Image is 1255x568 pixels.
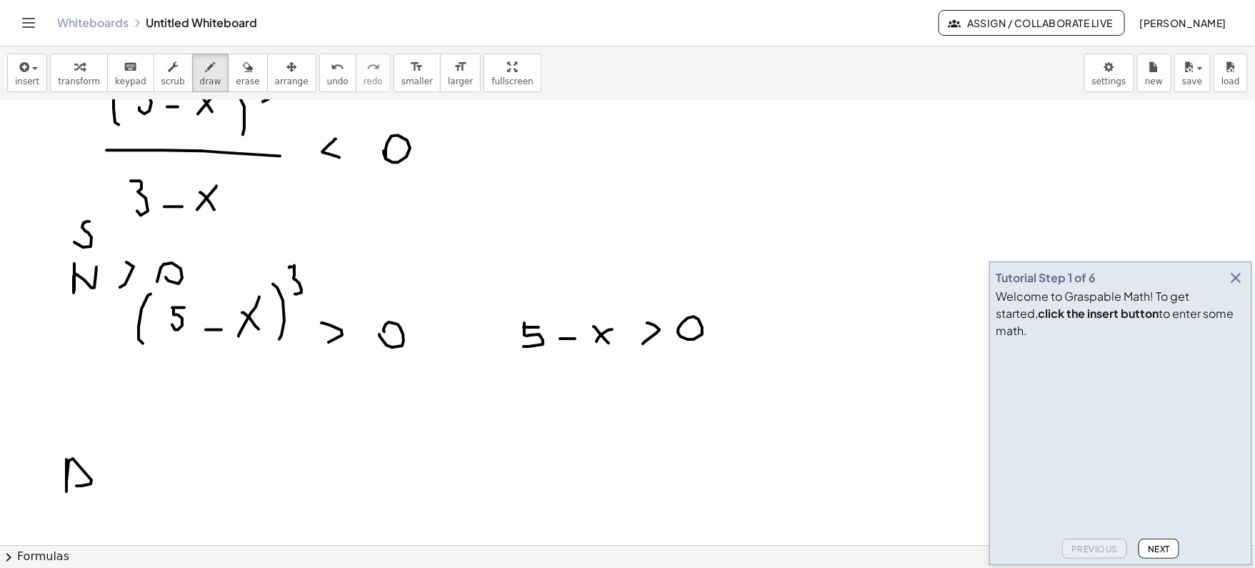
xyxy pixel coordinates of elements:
[366,59,380,76] i: redo
[1174,54,1211,92] button: save
[154,54,193,92] button: scrub
[1137,54,1171,92] button: new
[440,54,481,92] button: format_sizelarger
[228,54,267,92] button: erase
[58,76,100,86] span: transform
[1128,10,1238,36] button: [PERSON_NAME]
[448,76,473,86] span: larger
[364,76,383,86] span: redo
[15,76,39,86] span: insert
[275,76,309,86] span: arrange
[107,54,154,92] button: keyboardkeypad
[1221,76,1240,86] span: load
[1145,76,1163,86] span: new
[57,16,129,30] a: Whiteboards
[939,10,1125,36] button: Assign / Collaborate Live
[1139,539,1179,559] button: Next
[356,54,391,92] button: redoredo
[951,16,1113,29] span: Assign / Collaborate Live
[454,59,467,76] i: format_size
[7,54,47,92] button: insert
[267,54,316,92] button: arrange
[394,54,441,92] button: format_sizesmaller
[484,54,541,92] button: fullscreen
[115,76,146,86] span: keypad
[192,54,229,92] button: draw
[1092,76,1126,86] span: settings
[1139,16,1226,29] span: [PERSON_NAME]
[1214,54,1248,92] button: load
[1084,54,1134,92] button: settings
[331,59,344,76] i: undo
[17,11,40,34] button: Toggle navigation
[491,76,533,86] span: fullscreen
[1038,306,1159,321] b: click the insert button
[401,76,433,86] span: smaller
[50,54,108,92] button: transform
[1148,544,1170,554] span: Next
[410,59,424,76] i: format_size
[236,76,259,86] span: erase
[319,54,356,92] button: undoundo
[327,76,349,86] span: undo
[124,59,137,76] i: keyboard
[1182,76,1202,86] span: save
[996,269,1096,287] div: Tutorial Step 1 of 6
[996,288,1246,339] div: Welcome to Graspable Math! To get started, to enter some math.
[200,76,221,86] span: draw
[161,76,185,86] span: scrub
